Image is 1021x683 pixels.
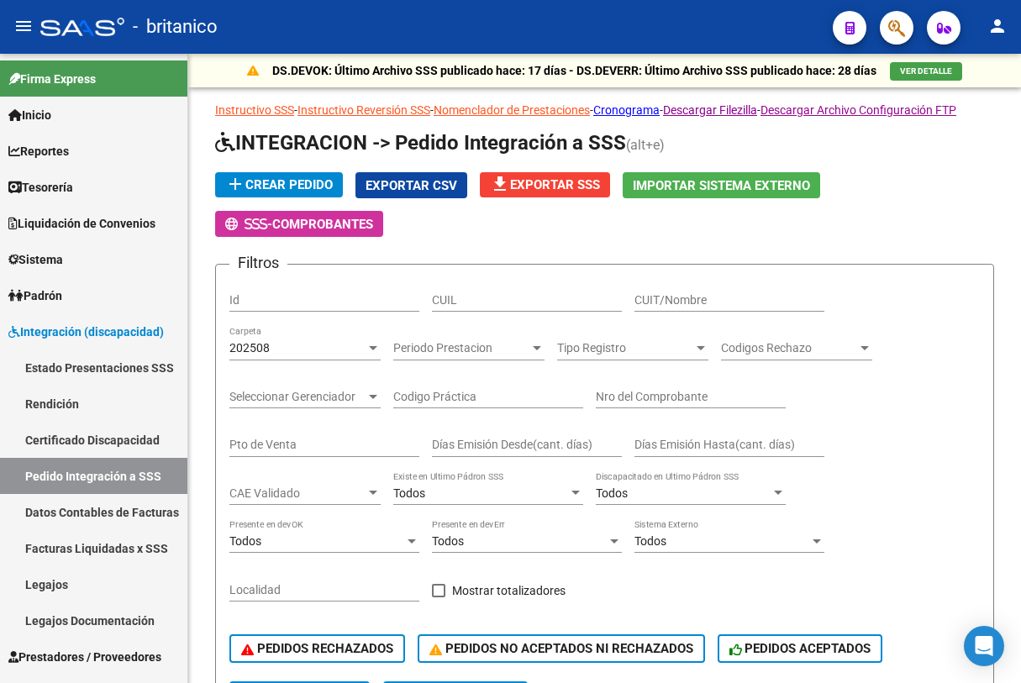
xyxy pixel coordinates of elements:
[8,648,161,666] span: Prestadores / Proveedores
[557,341,693,355] span: Tipo Registro
[241,641,393,656] span: PEDIDOS RECHAZADOS
[634,534,666,548] span: Todos
[225,174,245,194] mat-icon: add
[593,103,660,117] a: Cronograma
[490,177,600,192] span: Exportar SSS
[355,172,467,198] button: Exportar CSV
[633,178,810,193] span: Importar Sistema Externo
[8,250,63,269] span: Sistema
[8,106,51,124] span: Inicio
[229,390,366,404] span: Seleccionar Gerenciador
[623,172,820,198] button: Importar Sistema Externo
[229,534,261,548] span: Todos
[225,217,272,232] span: -
[626,137,665,153] span: (alt+e)
[721,341,857,355] span: Codigos Rechazo
[900,66,952,76] span: VER DETALLE
[964,626,1004,666] div: Open Intercom Messenger
[225,177,333,192] span: Crear Pedido
[366,178,457,193] span: Exportar CSV
[987,16,1008,36] mat-icon: person
[229,486,366,501] span: CAE Validado
[718,634,883,663] button: PEDIDOS ACEPTADOS
[215,172,343,197] button: Crear Pedido
[8,323,164,341] span: Integración (discapacidad)
[297,103,430,117] a: Instructivo Reversión SSS
[490,174,510,194] mat-icon: file_download
[418,634,705,663] button: PEDIDOS NO ACEPTADOS NI RECHAZADOS
[452,581,566,601] span: Mostrar totalizadores
[480,172,610,197] button: Exportar SSS
[8,214,155,233] span: Liquidación de Convenios
[663,103,757,117] a: Descargar Filezilla
[8,286,62,305] span: Padrón
[215,101,994,119] p: - - - - -
[215,131,626,155] span: INTEGRACION -> Pedido Integración a SSS
[432,534,464,548] span: Todos
[890,62,962,81] button: VER DETALLE
[393,486,425,500] span: Todos
[229,341,270,355] span: 202508
[272,61,876,80] p: DS.DEVOK: Último Archivo SSS publicado hace: 17 días - DS.DEVERR: Último Archivo SSS publicado ha...
[133,8,218,45] span: - britanico
[215,103,294,117] a: Instructivo SSS
[229,251,287,275] h3: Filtros
[434,103,590,117] a: Nomenclador de Prestaciones
[596,486,628,500] span: Todos
[13,16,34,36] mat-icon: menu
[393,341,529,355] span: Periodo Prestacion
[729,641,871,656] span: PEDIDOS ACEPTADOS
[8,142,69,160] span: Reportes
[229,634,405,663] button: PEDIDOS RECHAZADOS
[429,641,693,656] span: PEDIDOS NO ACEPTADOS NI RECHAZADOS
[8,178,73,197] span: Tesorería
[272,217,373,232] span: Comprobantes
[215,211,383,237] button: -Comprobantes
[760,103,956,117] a: Descargar Archivo Configuración FTP
[8,70,96,88] span: Firma Express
